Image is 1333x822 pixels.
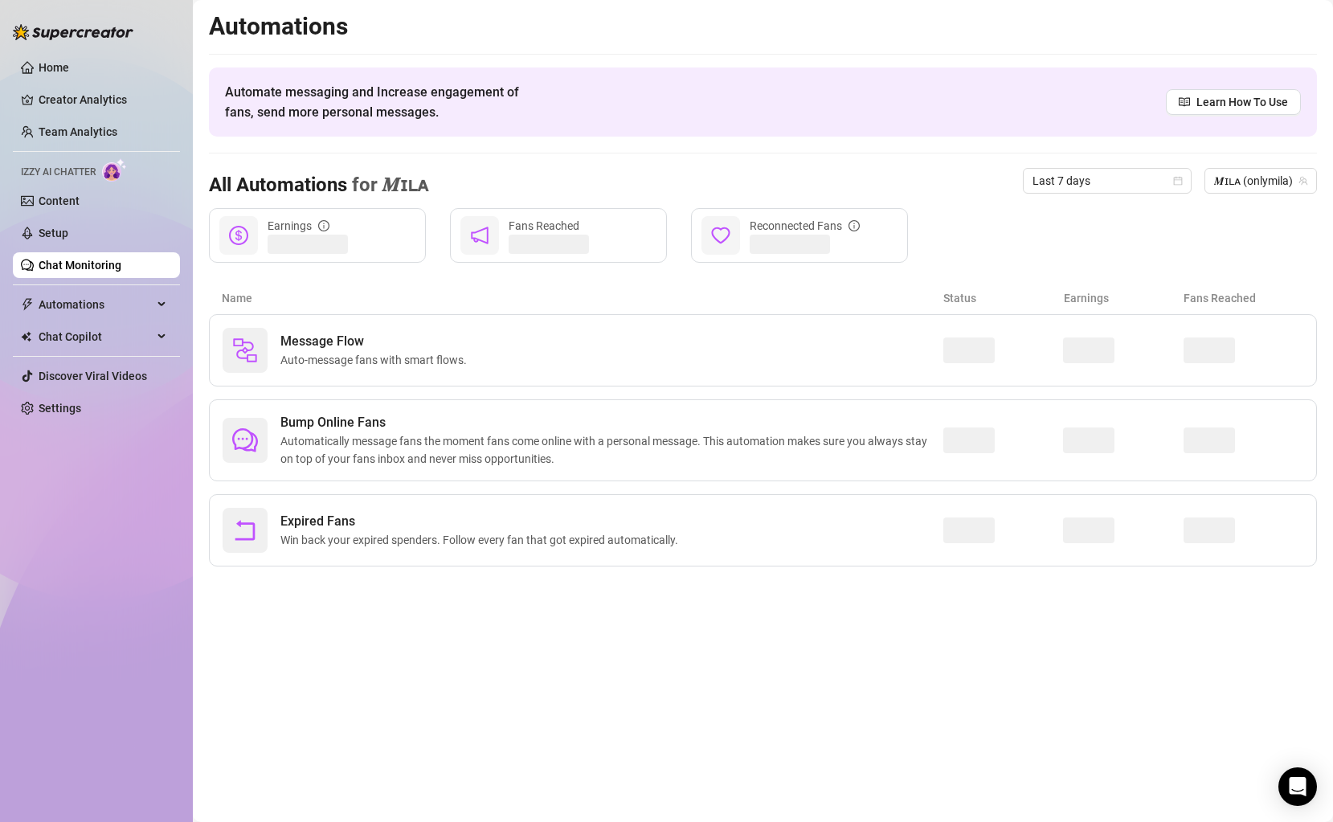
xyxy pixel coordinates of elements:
[848,220,860,231] span: info-circle
[39,61,69,74] a: Home
[280,531,685,549] span: Win back your expired spenders. Follow every fan that got expired automatically.
[232,517,258,543] span: rollback
[1214,169,1307,193] span: 𝑴ɪʟᴀ (onlymila)
[1278,767,1317,806] div: Open Intercom Messenger
[280,432,943,468] span: Automatically message fans the moment fans come online with a personal message. This automation m...
[209,173,428,198] h3: All Automations
[13,24,133,40] img: logo-BBDzfeDw.svg
[39,227,68,239] a: Setup
[1298,176,1308,186] span: team
[318,220,329,231] span: info-circle
[943,289,1064,307] article: Status
[232,427,258,453] span: comment
[711,226,730,245] span: heart
[347,174,428,196] span: for 𝑴ɪʟᴀ
[509,219,579,232] span: Fans Reached
[1184,289,1304,307] article: Fans Reached
[39,324,153,350] span: Chat Copilot
[1064,289,1184,307] article: Earnings
[39,125,117,138] a: Team Analytics
[229,226,248,245] span: dollar
[1166,89,1301,115] a: Learn How To Use
[39,259,121,272] a: Chat Monitoring
[280,512,685,531] span: Expired Fans
[222,289,943,307] article: Name
[280,413,943,432] span: Bump Online Fans
[39,292,153,317] span: Automations
[268,217,329,235] div: Earnings
[232,337,258,363] img: svg%3e
[39,87,167,112] a: Creator Analytics
[280,332,473,351] span: Message Flow
[21,298,34,311] span: thunderbolt
[1196,93,1288,111] span: Learn How To Use
[102,158,127,182] img: AI Chatter
[39,370,147,382] a: Discover Viral Videos
[39,402,81,415] a: Settings
[39,194,80,207] a: Content
[1173,176,1183,186] span: calendar
[21,331,31,342] img: Chat Copilot
[750,217,860,235] div: Reconnected Fans
[1179,96,1190,108] span: read
[225,82,534,122] span: Automate messaging and Increase engagement of fans, send more personal messages.
[209,11,1317,42] h2: Automations
[21,165,96,180] span: Izzy AI Chatter
[470,226,489,245] span: notification
[280,351,473,369] span: Auto-message fans with smart flows.
[1032,169,1182,193] span: Last 7 days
